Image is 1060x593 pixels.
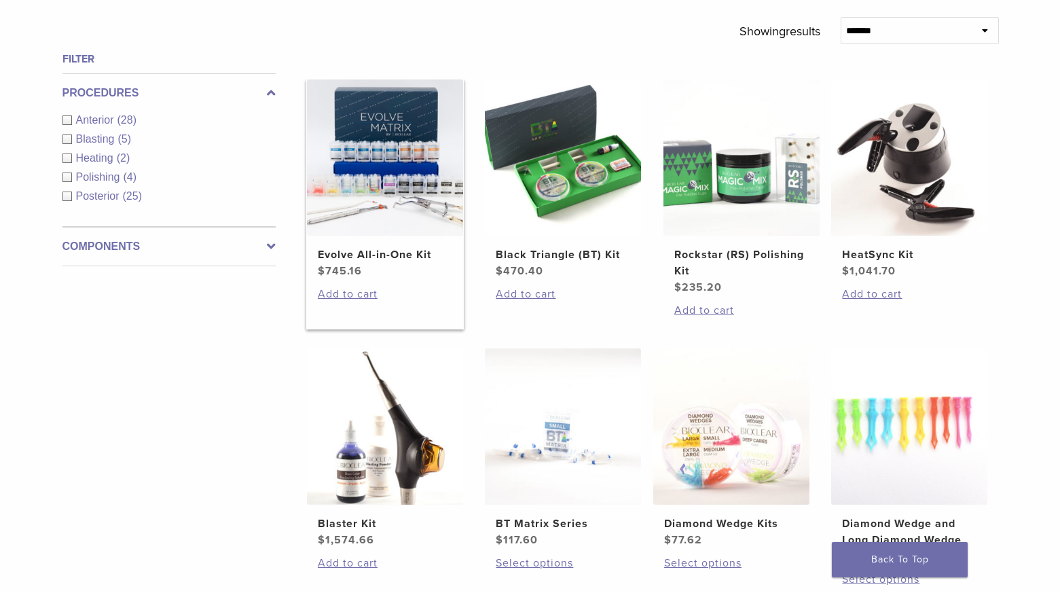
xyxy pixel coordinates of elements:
span: $ [842,264,849,278]
span: Anterior [76,114,117,126]
a: Add to cart: “HeatSync Kit” [842,286,976,302]
span: Polishing [76,171,124,183]
a: Evolve All-in-One KitEvolve All-in-One Kit $745.16 [306,79,464,279]
span: $ [318,264,325,278]
img: Black Triangle (BT) Kit [485,79,641,236]
h2: BT Matrix Series [496,516,630,532]
bdi: 235.20 [674,281,722,294]
h2: Black Triangle (BT) Kit [496,247,630,263]
img: Diamond Wedge and Long Diamond Wedge [831,348,987,505]
span: (5) [117,133,131,145]
img: Evolve All-in-One Kit [307,79,463,236]
a: Add to cart: “Evolve All-in-One Kit” [318,286,452,302]
bdi: 117.60 [496,533,538,547]
h2: Blaster Kit [318,516,452,532]
span: (28) [117,114,136,126]
img: HeatSync Kit [831,79,987,236]
span: Blasting [76,133,118,145]
a: Add to cart: “Black Triangle (BT) Kit” [496,286,630,302]
h2: Diamond Wedge and Long Diamond Wedge [842,516,976,548]
h2: Evolve All-in-One Kit [318,247,452,263]
p: Showing results [739,17,820,46]
a: Select options for “BT Matrix Series” [496,555,630,571]
span: $ [496,533,503,547]
span: Posterior [76,190,123,202]
h2: HeatSync Kit [842,247,976,263]
a: Select options for “Diamond Wedge Kits” [664,555,799,571]
span: (4) [123,171,136,183]
img: Rockstar (RS) Polishing Kit [663,79,820,236]
span: (25) [123,190,142,202]
img: Diamond Wedge Kits [653,348,809,505]
a: Blaster KitBlaster Kit $1,574.66 [306,348,464,548]
a: HeatSync KitHeatSync Kit $1,041.70 [830,79,989,279]
bdi: 470.40 [496,264,543,278]
a: Diamond Wedge and Long Diamond WedgeDiamond Wedge and Long Diamond Wedge $48.57 [830,348,989,564]
bdi: 77.62 [664,533,702,547]
label: Procedures [62,85,276,101]
span: (2) [117,152,130,164]
a: Back To Top [832,542,968,577]
bdi: 745.16 [318,264,362,278]
a: Diamond Wedge KitsDiamond Wedge Kits $77.62 [653,348,811,548]
bdi: 1,574.66 [318,533,374,547]
a: Add to cart: “Rockstar (RS) Polishing Kit” [674,302,809,319]
span: Heating [76,152,117,164]
h4: Filter [62,51,276,67]
label: Components [62,238,276,255]
h2: Rockstar (RS) Polishing Kit [674,247,809,279]
span: $ [318,533,325,547]
a: BT Matrix SeriesBT Matrix Series $117.60 [484,348,642,548]
img: BT Matrix Series [485,348,641,505]
a: Add to cart: “Blaster Kit” [318,555,452,571]
a: Rockstar (RS) Polishing KitRockstar (RS) Polishing Kit $235.20 [663,79,821,295]
span: $ [496,264,503,278]
h2: Diamond Wedge Kits [664,516,799,532]
span: $ [674,281,682,294]
img: Blaster Kit [307,348,463,505]
span: $ [664,533,672,547]
a: Black Triangle (BT) KitBlack Triangle (BT) Kit $470.40 [484,79,642,279]
bdi: 1,041.70 [842,264,896,278]
a: Select options for “Diamond Wedge and Long Diamond Wedge” [842,571,976,588]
